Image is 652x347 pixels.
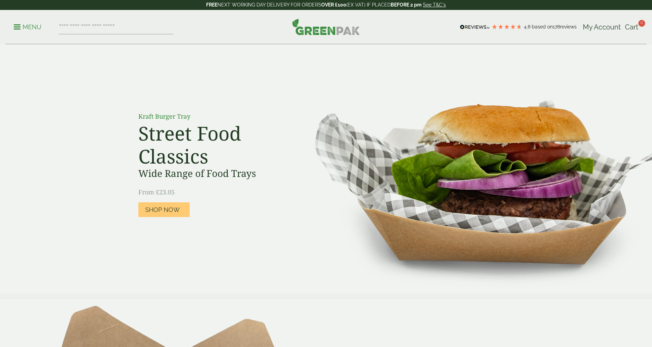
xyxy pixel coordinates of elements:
[583,22,621,32] a: My Account
[138,168,292,179] h3: Wide Range of Food Trays
[321,2,346,8] strong: OVER £100
[524,24,532,29] span: 4.8
[625,23,638,31] span: Cart
[138,122,292,168] h2: Street Food Classics
[206,2,217,8] strong: FREE
[138,188,175,196] span: From £23.05
[391,2,422,8] strong: BEFORE 2 pm
[583,23,621,31] span: My Account
[138,112,292,121] p: Kraft Burger Tray
[14,23,41,30] a: Menu
[145,206,180,214] span: Shop Now
[292,19,360,35] img: GreenPak Supplies
[460,25,490,29] img: REVIEWS.io
[560,24,577,29] span: reviews
[138,202,190,217] a: Shop Now
[491,24,522,30] div: 4.78 Stars
[14,23,41,31] p: Menu
[532,24,553,29] span: Based on
[625,22,638,32] a: Cart 0
[638,20,645,27] span: 0
[423,2,446,8] a: See T&C's
[293,45,652,294] img: Street Food Classics
[553,24,560,29] span: 178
